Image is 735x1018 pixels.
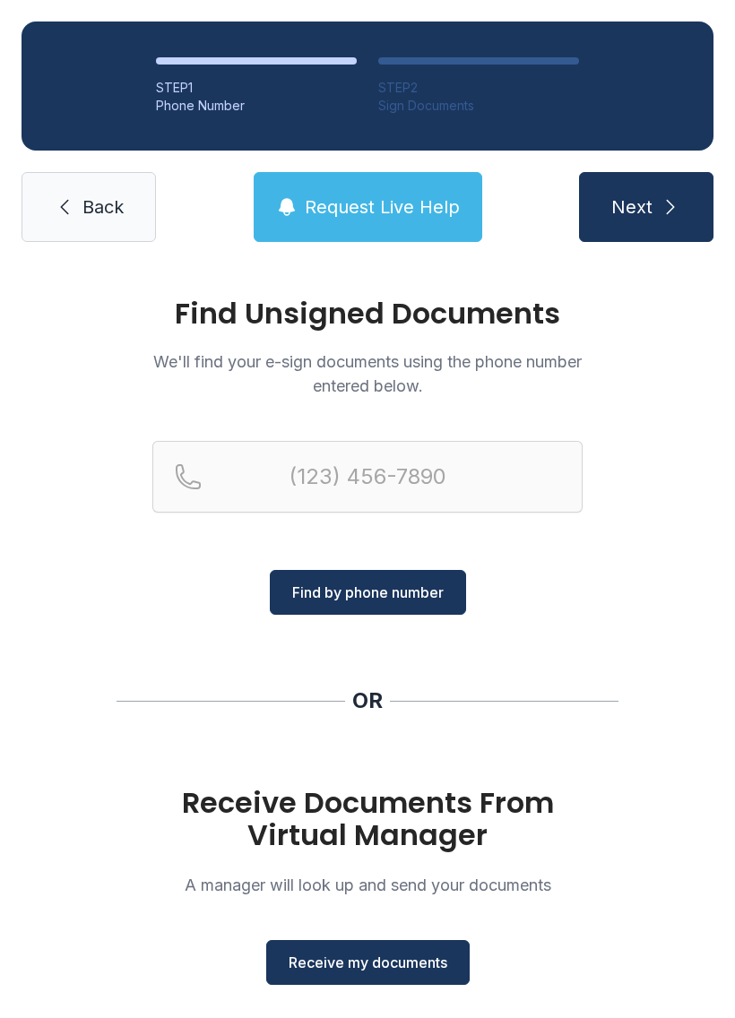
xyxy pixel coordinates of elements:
[156,97,357,115] div: Phone Number
[152,299,583,328] h1: Find Unsigned Documents
[305,194,460,220] span: Request Live Help
[378,97,579,115] div: Sign Documents
[378,79,579,97] div: STEP 2
[152,873,583,897] p: A manager will look up and send your documents
[152,441,583,513] input: Reservation phone number
[352,686,383,715] div: OR
[611,194,653,220] span: Next
[156,79,357,97] div: STEP 1
[82,194,124,220] span: Back
[152,349,583,398] p: We'll find your e-sign documents using the phone number entered below.
[292,582,444,603] span: Find by phone number
[289,952,447,973] span: Receive my documents
[152,787,583,851] h1: Receive Documents From Virtual Manager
